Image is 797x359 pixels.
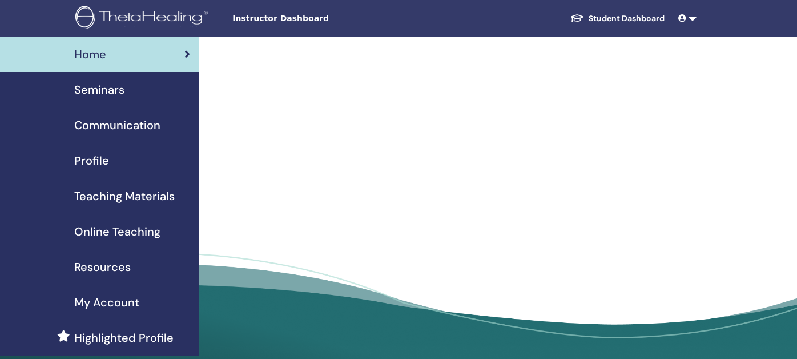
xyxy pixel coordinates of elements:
[74,188,175,205] span: Teaching Materials
[74,81,124,98] span: Seminars
[74,294,139,311] span: My Account
[74,152,109,169] span: Profile
[75,6,212,31] img: logo.png
[74,223,160,240] span: Online Teaching
[232,13,404,25] span: Instructor Dashboard
[570,13,584,23] img: graduation-cap-white.svg
[74,258,131,276] span: Resources
[561,8,674,29] a: Student Dashboard
[74,117,160,134] span: Communication
[74,329,174,346] span: Highlighted Profile
[74,46,106,63] span: Home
